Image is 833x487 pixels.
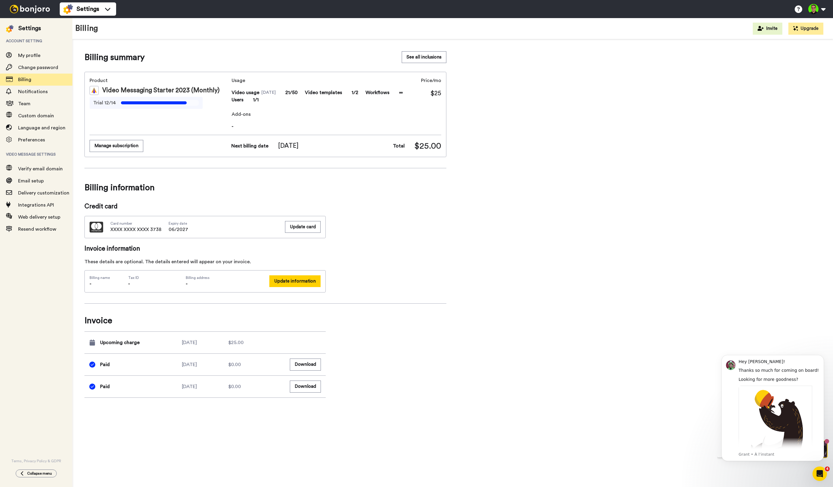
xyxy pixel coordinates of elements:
span: Expiry date [169,221,188,226]
span: Paid [100,361,110,368]
span: Add-ons [232,111,441,118]
span: [DATE] [278,141,299,150]
button: Collapse menu [16,470,57,477]
div: Settings [18,24,41,33]
span: Email setup [18,179,44,183]
span: Billing name [90,275,110,280]
span: Billing information [84,179,446,196]
span: Notifications [18,89,48,94]
span: - [232,123,441,130]
span: Usage [232,77,421,84]
span: $0.00 [228,361,241,368]
button: Download [290,359,321,370]
span: 4 [825,466,830,471]
span: Change password [18,65,58,70]
button: See all inclusions [402,51,446,63]
div: These details are optional. The details entered will appear on your invoice. [84,258,326,265]
span: Card number [110,221,161,226]
img: settings-colored.svg [6,25,14,33]
button: Manage subscription [90,140,143,152]
span: XXXX XXXX XXXX 3738 [110,226,161,233]
img: c638375f-eacb-431c-9714-bd8d08f708a7-1584310529.jpg [1,1,17,17]
span: Invoice information [84,244,326,253]
span: 21/50 [285,89,298,96]
span: Product [90,77,229,84]
span: Preferences [18,138,45,142]
span: Custom domain [18,113,54,118]
span: Verify email domain [18,166,63,171]
span: Language and region [18,125,65,130]
span: Resend workflow [18,227,56,232]
div: $25.00 [228,339,275,346]
span: $25.00 [414,140,441,152]
span: Settings [77,5,99,13]
span: Team [18,101,30,106]
div: [DATE] [182,383,228,390]
span: - [128,281,130,286]
span: Integrations API [18,203,54,207]
img: settings-colored.svg [63,4,73,14]
span: My profile [18,53,40,58]
span: Upcoming charge [100,339,140,346]
span: $0.00 [228,383,241,390]
span: Tax ID [128,275,139,280]
span: Paid [100,383,110,390]
span: Total [393,142,405,150]
span: Trial 12/14 [93,99,116,106]
span: - [186,281,188,286]
iframe: Intercom notifications message [712,347,833,484]
span: [DATE] [261,91,276,94]
span: Video usage [232,89,259,96]
span: ∞ [399,89,403,96]
span: 06/2027 [169,226,188,233]
button: Update card [285,221,321,233]
span: Delivery customization [18,191,69,195]
button: Invite [753,23,782,35]
iframe: Intercom live chat [812,466,827,481]
span: $25 [430,89,441,98]
img: vm-color.svg [90,86,99,95]
div: [DATE] [182,361,228,368]
span: Workflows [366,89,389,96]
span: Price/mo [421,77,441,84]
span: Collapse menu [27,471,52,476]
span: Billing [18,77,31,82]
span: - [90,281,91,286]
div: [DATE] [182,339,228,346]
button: Download [290,381,321,392]
img: bj-logo-header-white.svg [7,5,52,13]
button: Update information [269,275,321,287]
h1: Billing [75,24,98,33]
span: 1/1 [253,96,259,103]
span: Next billing date [231,142,268,150]
span: Invoice [84,315,326,327]
span: Video templates [305,89,342,96]
span: Users [232,96,243,103]
span: Bonjour [PERSON_NAME], thank you so much for signing up! I wanted to say thanks in person with a ... [34,5,82,67]
button: Upgrade [788,23,823,35]
img: mute-white.svg [19,19,27,27]
div: Video Messaging Starter 2023 (Monthly) [90,86,229,95]
span: Billing address [186,275,263,280]
span: Web delivery setup [18,215,60,220]
span: 1/2 [352,89,358,96]
span: Credit card [84,202,326,211]
span: Billing summary [84,51,145,63]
